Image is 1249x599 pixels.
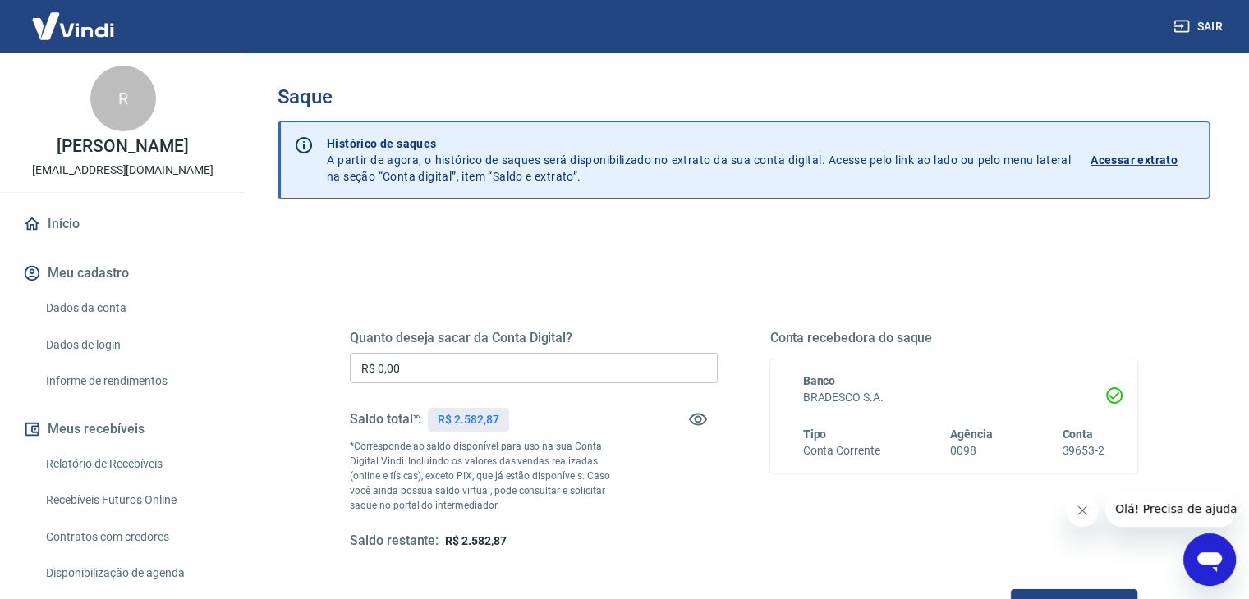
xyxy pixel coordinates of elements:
[1062,442,1104,460] h6: 39653-2
[39,328,226,362] a: Dados de login
[1170,11,1229,42] button: Sair
[327,135,1071,152] p: Histórico de saques
[327,135,1071,185] p: A partir de agora, o histórico de saques será disponibilizado no extrato da sua conta digital. Ac...
[350,411,421,428] h5: Saldo total*:
[32,162,214,179] p: [EMAIL_ADDRESS][DOMAIN_NAME]
[1183,533,1236,586] iframe: Botão para abrir a janela de mensagens
[1066,494,1099,527] iframe: Fechar mensagem
[803,389,1105,406] h6: BRADESCO S.A.
[278,85,1210,108] h3: Saque
[90,66,156,131] div: R
[39,483,226,517] a: Recebíveis Futuros Online
[20,206,226,242] a: Início
[803,374,836,387] span: Banco
[20,255,226,291] button: Meu cadastro
[803,442,880,460] h6: Conta Corrente
[57,138,188,155] p: [PERSON_NAME]
[39,447,226,481] a: Relatório de Recebíveis
[1062,428,1093,441] span: Conta
[350,330,718,346] h5: Quanto deseja sacar da Conta Digital?
[770,330,1138,346] h5: Conta recebedora do saque
[39,364,226,398] a: Informe de rendimentos
[950,442,993,460] h6: 0098
[20,411,226,447] button: Meus recebíveis
[1105,491,1236,527] iframe: Mensagem da empresa
[1091,135,1196,185] a: Acessar extrato
[10,11,138,25] span: Olá! Precisa de ajuda?
[803,428,827,441] span: Tipo
[1091,152,1178,168] p: Acessar extrato
[445,534,506,547] span: R$ 2.582,87
[39,520,226,554] a: Contratos com credores
[350,439,626,513] p: *Corresponde ao saldo disponível para uso na sua Conta Digital Vindi. Incluindo os valores das ve...
[39,291,226,325] a: Dados da conta
[20,1,126,51] img: Vindi
[39,556,226,590] a: Disponibilização de agenda
[350,533,439,550] h5: Saldo restante:
[950,428,993,441] span: Agência
[438,411,498,428] p: R$ 2.582,87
